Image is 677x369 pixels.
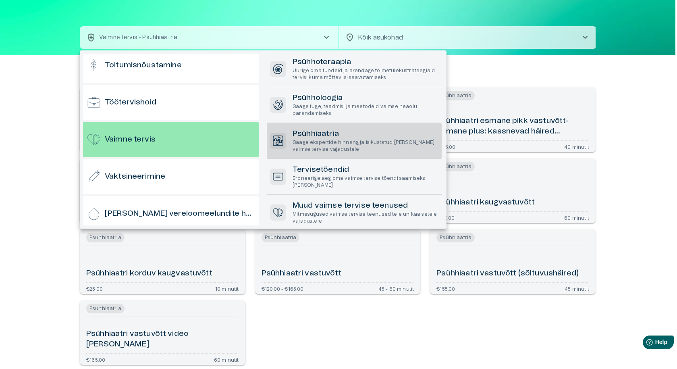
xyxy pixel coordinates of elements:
h6: Muud vaimse tervise teenused [293,200,438,211]
h6: Psühhiaatria [293,129,438,140]
p: Broneerige aeg oma vaimse tervise tõendi saamiseks [PERSON_NAME] [293,175,438,189]
p: Uurige oma tundeid ja arendage toimetulekustrateegiaid tervislikuma mõtteviisi saavutamiseks [293,67,438,81]
h6: Töötervishoid [105,97,156,108]
p: Saage ekspertide hinnang ja isikustatud [PERSON_NAME] vaimse tervise vajadustele [293,139,438,153]
h6: [PERSON_NAME] vereloomeelundite haigused [105,208,255,219]
h6: Vaktsineerimine [105,171,165,182]
p: Saage tuge, teadmisi ja meetodeid vaimse heaolu parandamiseks [293,103,438,117]
p: Mitmesugused vaimse tervise teenused teie unikaalsetele vajadustele [293,211,438,225]
h6: Vaimne tervis [105,134,156,145]
iframe: Help widget launcher [614,332,677,355]
h6: Toitumisnõustamine [105,60,182,71]
h6: Psühhoteraapia [293,57,438,68]
h6: Psühholoogia [293,93,438,104]
h6: Tervisetõendid [293,165,438,175]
